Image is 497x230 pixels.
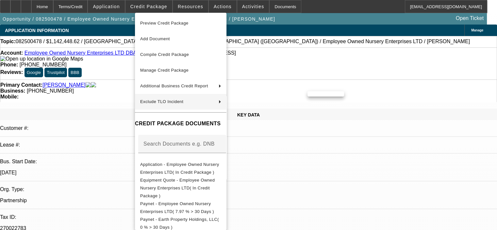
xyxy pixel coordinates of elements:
span: Compile Credit Package [140,52,189,57]
span: Additional Business Credit Report [140,83,208,88]
h4: CREDIT PACKAGE DOCUMENTS [135,120,226,128]
span: Equipment Quote - Employee Owned Nursery Enterprises LTD( In Credit Package ) [140,178,215,198]
span: Paynet - Employee Owned Nursery Enterprises LTD( 7.97 % > 30 Days ) [140,201,214,214]
span: Preview Credit Package [140,21,189,26]
span: Application - Employee Owned Nursery Enterprises LTD( In Credit Package ) [140,162,219,175]
mat-label: Search Documents e.g. DNB [143,141,215,147]
button: Paynet - Employee Owned Nursery Enterprises LTD( 7.97 % > 30 Days ) [135,200,226,216]
button: Application - Employee Owned Nursery Enterprises LTD( In Credit Package ) [135,161,226,176]
button: Equipment Quote - Employee Owned Nursery Enterprises LTD( In Credit Package ) [135,176,226,200]
span: Manage Credit Package [140,68,189,73]
span: Add Document [140,36,170,41]
span: Exclude TLO Incident [140,99,183,104]
span: Paynet - Earth Property Holdings, LLC( 0 % > 30 Days ) [140,217,219,230]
